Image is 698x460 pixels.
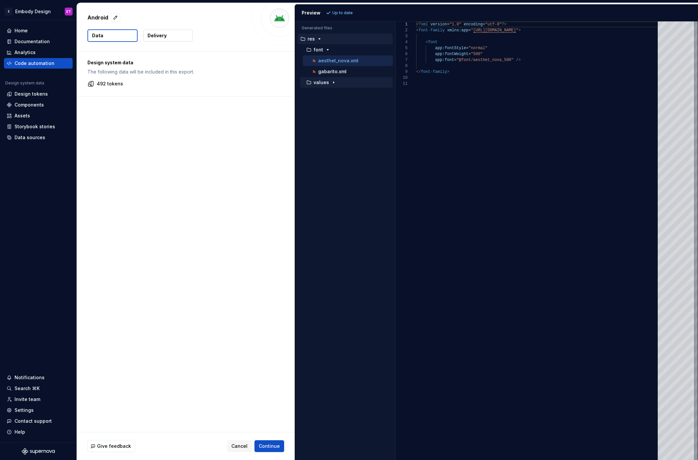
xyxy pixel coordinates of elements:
span: = [483,22,485,27]
div: Embody Design [15,8,51,15]
button: EEmbody DesignET [1,4,75,18]
span: < [426,40,428,45]
span: / [516,58,518,62]
span: "normal" [469,46,488,50]
span: font [428,40,438,45]
svg: Supernova Logo [22,448,55,455]
div: 10 [396,75,408,81]
span: app:fontStyle [435,46,466,50]
div: Help [15,429,25,435]
span: < [416,28,418,33]
span: [URL][DOMAIN_NAME] [473,28,516,33]
div: 1 [396,21,408,27]
span: ?> [502,22,507,27]
div: 11 [396,81,408,87]
p: Design system data [87,59,281,66]
div: Invite team [15,396,40,403]
p: The following data will be included in this export. [87,69,281,75]
p: font [314,47,323,52]
p: Data [92,32,103,39]
div: 2 [396,27,408,33]
button: values [300,79,393,86]
div: Storybook stories [15,123,55,130]
span: version [430,22,447,27]
p: aesthet_nova.xml [318,58,358,63]
button: Data [87,29,138,42]
span: font-family [421,70,447,74]
div: 4 [396,39,408,45]
span: Give feedback [97,443,131,449]
span: xmlns:app [447,28,469,33]
div: Components [15,102,44,108]
button: gabarito.xml [303,68,393,75]
div: ET [66,9,71,14]
button: Contact support [4,416,73,426]
a: Assets [4,110,73,121]
span: font-family [418,28,445,33]
p: values [314,80,329,85]
span: app:font [435,58,454,62]
a: Home [4,25,73,36]
div: Assets [15,112,30,119]
div: Code automation [15,60,54,67]
button: Give feedback [87,440,135,452]
div: 3 [396,33,408,39]
span: Continue [259,443,280,449]
div: 8 [396,63,408,69]
span: = [469,52,471,56]
div: Data sources [15,134,45,141]
button: res [298,35,393,43]
p: res [308,36,315,42]
div: Design system data [5,80,44,86]
button: Help [4,427,73,437]
a: Analytics [4,47,73,58]
div: Preview [302,10,320,16]
div: Contact support [15,418,52,424]
span: </ [416,70,421,74]
p: Delivery [148,32,167,39]
p: Up to date [332,10,353,15]
button: font [300,46,393,53]
div: 9 [396,69,408,75]
span: = [469,28,471,33]
div: Analytics [15,49,36,56]
div: 5 [396,45,408,51]
span: "1.0" [449,22,461,27]
span: " [516,28,518,33]
a: Invite team [4,394,73,405]
span: app:fontWeight [435,52,469,56]
span: encoding [464,22,483,27]
a: Code automation [4,58,73,69]
p: 492 tokens [97,80,123,87]
span: "500" [471,52,483,56]
span: " [471,28,473,33]
button: Continue [254,440,284,452]
button: Notifications [4,372,73,383]
span: "@font/aesthet_nova_500" [457,58,514,62]
button: Search ⌘K [4,383,73,394]
button: aesthet_nova.xml [303,57,393,64]
span: > [447,70,449,74]
a: Data sources [4,132,73,143]
span: Cancel [231,443,248,449]
a: Settings [4,405,73,415]
div: Search ⌘K [15,385,40,392]
div: 6 [396,51,408,57]
p: Generated files [302,25,389,31]
div: Documentation [15,38,50,45]
span: = [466,46,468,50]
span: > [518,58,521,62]
div: E [5,8,13,15]
button: Delivery [143,30,193,42]
span: = [447,22,449,27]
div: 7 [396,57,408,63]
div: Settings [15,407,34,414]
button: Cancel [227,440,252,452]
p: gabarito.xml [318,69,347,74]
div: Home [15,27,28,34]
a: Storybook stories [4,121,73,132]
span: "utf-8" [485,22,502,27]
span: xml [421,22,428,27]
span: <? [416,22,421,27]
